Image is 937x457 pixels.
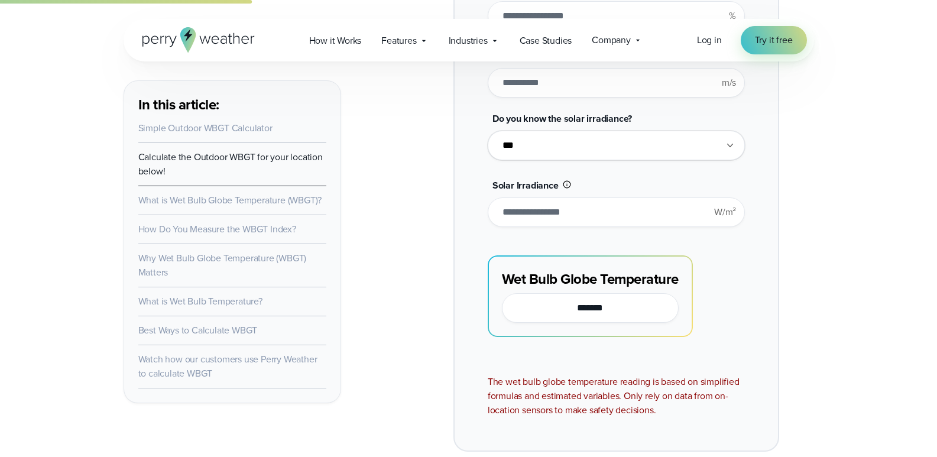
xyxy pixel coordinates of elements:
[488,375,745,417] div: The wet bulb globe temperature reading is based on simplified formulas and estimated variables. O...
[138,150,323,178] a: Calculate the Outdoor WBGT for your location below!
[592,33,631,47] span: Company
[755,33,793,47] span: Try it free
[138,193,322,207] a: What is Wet Bulb Globe Temperature (WBGT)?
[138,323,258,337] a: Best Ways to Calculate WBGT
[492,179,559,192] span: Solar Irradiance
[138,222,296,236] a: How Do You Measure the WBGT Index?
[697,33,722,47] a: Log in
[138,294,262,308] a: What is Wet Bulb Temperature?
[299,28,372,53] a: How it Works
[138,251,307,279] a: Why Wet Bulb Globe Temperature (WBGT) Matters
[138,95,326,114] h3: In this article:
[492,112,632,125] span: Do you know the solar irradiance?
[510,28,582,53] a: Case Studies
[309,34,362,48] span: How it Works
[138,352,317,380] a: Watch how our customers use Perry Weather to calculate WBGT
[741,26,807,54] a: Try it free
[381,34,416,48] span: Features
[138,121,273,135] a: Simple Outdoor WBGT Calculator
[520,34,572,48] span: Case Studies
[449,34,488,48] span: Industries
